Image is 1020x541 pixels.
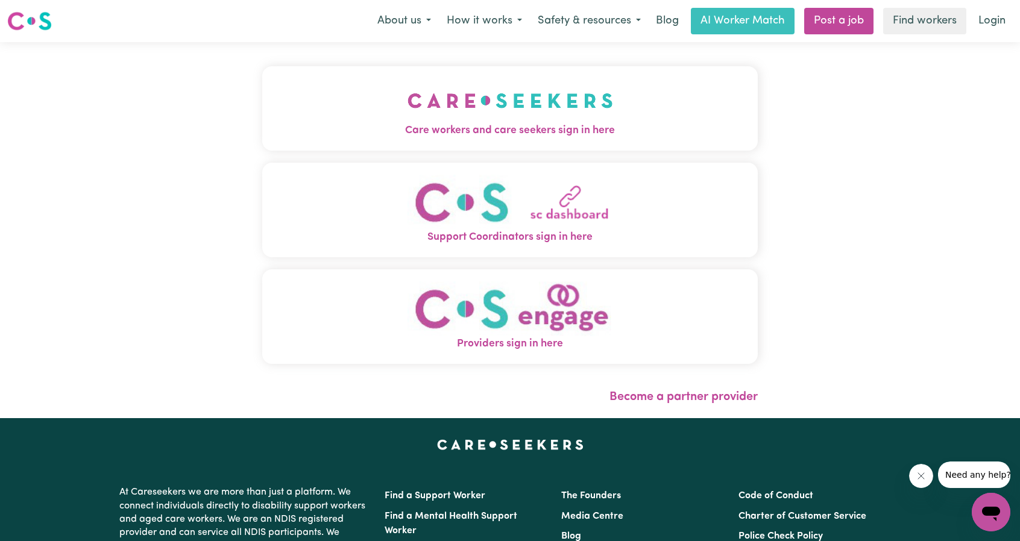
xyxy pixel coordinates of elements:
[649,8,686,34] a: Blog
[804,8,874,34] a: Post a job
[883,8,966,34] a: Find workers
[385,491,485,501] a: Find a Support Worker
[385,511,517,536] a: Find a Mental Health Support Worker
[971,8,1013,34] a: Login
[972,493,1010,531] iframe: Button to launch messaging window
[738,511,866,521] a: Charter of Customer Service
[609,391,758,403] a: Become a partner provider
[439,8,530,34] button: How it works
[262,123,758,139] span: Care workers and care seekers sign in here
[561,491,621,501] a: The Founders
[370,8,439,34] button: About us
[262,269,758,364] button: Providers sign in here
[437,440,584,449] a: Careseekers home page
[561,531,581,541] a: Blog
[7,8,73,18] span: Need any help?
[938,461,1010,488] iframe: Message from company
[7,7,52,35] a: Careseekers logo
[262,66,758,151] button: Care workers and care seekers sign in here
[691,8,795,34] a: AI Worker Match
[530,8,649,34] button: Safety & resources
[909,464,933,488] iframe: Close message
[7,10,52,32] img: Careseekers logo
[738,531,823,541] a: Police Check Policy
[262,336,758,352] span: Providers sign in here
[262,163,758,257] button: Support Coordinators sign in here
[262,230,758,245] span: Support Coordinators sign in here
[561,511,623,521] a: Media Centre
[738,491,813,501] a: Code of Conduct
